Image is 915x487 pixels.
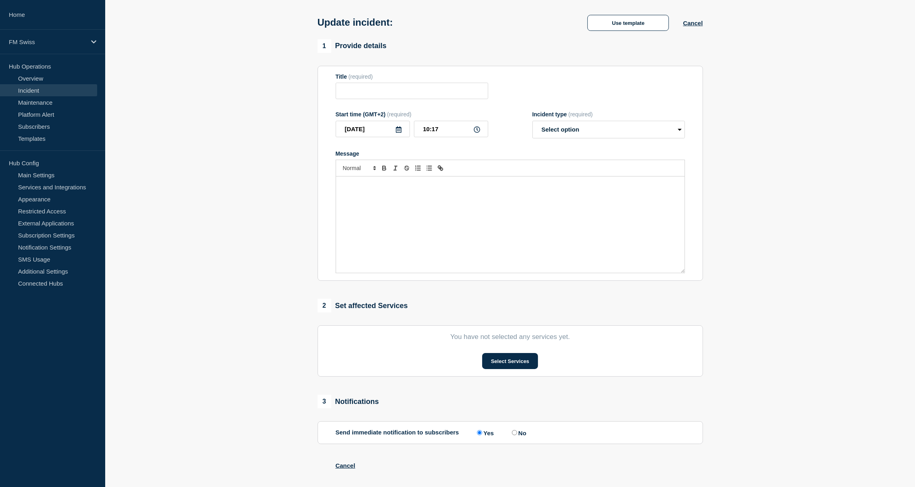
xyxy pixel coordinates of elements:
label: Yes [475,429,494,436]
div: Send immediate notification to subscribers [336,429,685,436]
div: Message [336,150,685,157]
div: Provide details [318,39,387,53]
p: Send immediate notification to subscribers [336,429,459,436]
button: Toggle italic text [390,163,401,173]
div: Message [336,177,685,273]
div: Set affected Services [318,299,408,312]
input: Title [336,83,488,99]
span: (required) [387,111,412,118]
h1: Update incident: [318,17,393,28]
button: Toggle bold text [379,163,390,173]
button: Toggle ordered list [412,163,424,173]
div: Title [336,73,488,80]
div: Incident type [532,111,685,118]
input: HH:MM [414,121,488,137]
p: You have not selected any services yet. [336,333,685,341]
span: 1 [318,39,331,53]
input: No [512,430,517,435]
button: Toggle link [435,163,446,173]
input: YYYY-MM-DD [336,121,410,137]
input: Yes [477,430,482,435]
span: 3 [318,395,331,408]
button: Cancel [683,20,703,26]
button: Toggle strikethrough text [401,163,412,173]
div: Start time (GMT+2) [336,111,488,118]
p: FM Swiss [9,39,86,45]
span: Font size [339,163,379,173]
button: Cancel [336,462,355,469]
span: (required) [348,73,373,80]
label: No [510,429,526,436]
button: Select Services [482,353,538,369]
button: Toggle bulleted list [424,163,435,173]
span: 2 [318,299,331,312]
button: Use template [587,15,669,31]
select: Incident type [532,121,685,138]
span: (required) [569,111,593,118]
div: Notifications [318,395,379,408]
